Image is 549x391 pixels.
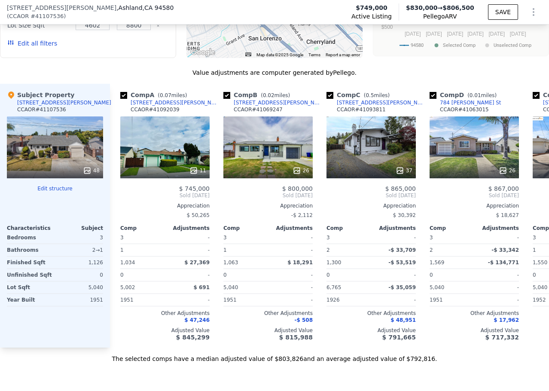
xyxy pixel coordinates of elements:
[131,106,180,113] div: CCAOR # 41092039
[360,92,393,98] span: ( miles)
[430,310,519,317] div: Other Adjustments
[351,12,392,21] span: Active Listing
[411,43,424,48] text: 94580
[494,43,531,48] text: Unselected Comp
[223,327,313,334] div: Adjusted Value
[491,247,519,253] span: -$ 33,342
[488,185,519,192] span: $ 867,000
[55,225,103,232] div: Subject
[430,327,519,334] div: Adjusted Value
[406,4,438,11] span: $830,000
[7,39,57,48] button: Edit all filters
[120,192,210,199] span: Sold [DATE]
[131,99,220,106] div: [STREET_ADDRESS][PERSON_NAME]
[7,91,74,99] div: Subject Property
[120,91,190,99] div: Comp A
[223,235,227,241] span: 3
[326,202,416,209] div: Appreciation
[57,294,103,306] div: 1951
[7,294,53,306] div: Year Built
[256,52,303,57] span: Map data ©2025 Google
[245,52,251,56] button: Keyboard shortcuts
[476,281,519,293] div: -
[223,202,313,209] div: Appreciation
[167,244,210,256] div: -
[282,185,313,192] span: $ 800,000
[440,99,501,106] div: 784 [PERSON_NAME] St
[464,92,500,98] span: ( miles)
[165,225,210,232] div: Adjustments
[189,47,217,58] img: Google
[223,244,266,256] div: 1
[154,92,190,98] span: ( miles)
[120,99,220,106] a: [STREET_ADDRESS][PERSON_NAME]
[447,31,464,37] text: [DATE]
[366,92,374,98] span: 0.5
[390,317,416,323] span: $ 48,951
[430,260,444,266] span: 1,569
[326,327,416,334] div: Adjusted Value
[373,269,416,281] div: -
[189,47,217,58] a: Open this area in Google Maps (opens a new window)
[388,247,416,253] span: -$ 33,709
[7,19,70,31] div: Lot Size Sqft
[440,106,489,113] div: CCAOR # 41063015
[533,272,536,278] span: 0
[430,225,474,232] div: Comp
[120,272,124,278] span: 0
[268,225,313,232] div: Adjustments
[326,284,341,290] span: 6,765
[30,12,64,21] span: # 41107536
[430,284,444,290] span: 5,040
[337,99,426,106] div: [STREET_ADDRESS][PERSON_NAME]
[7,232,53,244] div: Bedrooms
[57,257,103,269] div: 1,126
[176,334,210,341] span: $ 845,299
[17,106,66,113] div: CCAOR # 41107536
[476,232,519,244] div: -
[326,310,416,317] div: Other Adjustments
[223,272,227,278] span: 0
[193,284,210,290] span: $ 691
[270,232,313,244] div: -
[326,52,360,57] a: Report a map error
[120,244,163,256] div: 1
[167,232,210,244] div: -
[356,3,387,12] span: $749,000
[120,260,135,266] span: 1,034
[388,260,416,266] span: -$ 53,519
[525,3,542,21] button: Show Options
[430,244,473,256] div: 2
[385,185,416,192] span: $ 865,000
[488,260,519,266] span: -$ 134,771
[223,260,238,266] span: 1,063
[17,99,111,106] div: [STREET_ADDRESS][PERSON_NAME]
[83,166,100,175] div: 48
[381,24,393,30] text: $500
[393,212,416,218] span: $ 30,392
[7,269,53,281] div: Unfinished Sqft
[337,106,386,113] div: CCAOR # 41093811
[7,257,53,269] div: Finished Sqft
[496,212,519,218] span: $ 18,627
[476,269,519,281] div: -
[474,225,519,232] div: Adjustments
[223,294,266,306] div: 1951
[223,225,268,232] div: Comp
[57,281,103,293] div: 5,040
[223,310,313,317] div: Other Adjustments
[120,284,135,290] span: 5,002
[430,91,500,99] div: Comp D
[116,3,174,12] span: , Ashland
[57,232,103,244] div: 3
[426,31,442,37] text: [DATE]
[223,91,293,99] div: Comp B
[406,12,474,21] span: Pellego ARV
[326,294,369,306] div: 1926
[510,31,526,37] text: [DATE]
[187,212,210,218] span: $ 50,265
[430,272,433,278] span: 0
[263,92,274,98] span: 0.02
[476,294,519,306] div: -
[120,202,210,209] div: Appreciation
